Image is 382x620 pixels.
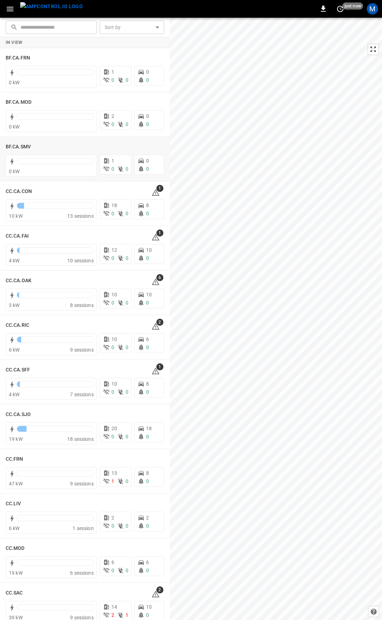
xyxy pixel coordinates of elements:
[126,345,128,350] span: 0
[146,255,149,261] span: 0
[126,434,128,439] span: 0
[111,292,117,297] span: 10
[156,229,163,237] span: 1
[9,169,20,174] span: 0 kW
[367,3,378,15] div: profile-icon
[146,69,149,75] span: 0
[9,213,23,219] span: 10 kW
[111,203,117,208] span: 18
[156,274,163,281] span: 6
[70,481,94,487] span: 9 sessions
[146,211,149,216] span: 0
[126,523,128,529] span: 0
[111,336,117,342] span: 10
[70,570,94,576] span: 6 sessions
[170,18,382,620] canvas: Map
[111,381,117,387] span: 10
[126,121,128,127] span: 0
[6,411,31,419] h6: CC.CA.SJO
[146,478,149,484] span: 0
[111,166,114,172] span: 0
[111,604,117,610] span: 14
[111,255,114,261] span: 0
[126,300,128,306] span: 0
[111,426,117,431] span: 20
[126,255,128,261] span: 0
[111,568,114,573] span: 0
[6,277,31,285] h6: CC.CA.OAK
[6,455,23,463] h6: CC.FRN
[111,515,114,521] span: 2
[6,545,25,552] h6: CC.MOD
[146,470,149,476] span: 8
[146,113,149,119] span: 0
[70,302,94,308] span: 8 sessions
[156,319,163,326] span: 2
[70,347,94,353] span: 9 sessions
[126,568,128,573] span: 0
[111,523,114,529] span: 0
[111,612,114,618] span: 2
[111,158,114,164] span: 1
[9,436,23,442] span: 19 kW
[146,604,152,610] span: 10
[9,392,20,397] span: 4 kW
[73,525,93,531] span: 1 session
[9,481,23,487] span: 47 kW
[126,612,128,618] span: 1
[126,478,128,484] span: 0
[146,612,149,618] span: 0
[6,232,29,240] h6: CC.CA.FAI
[342,2,363,10] span: just now
[146,292,152,297] span: 10
[146,381,149,387] span: 8
[6,366,30,374] h6: CC.CA.SFF
[6,589,23,597] h6: CC.SAC
[67,258,94,263] span: 10 sessions
[9,570,23,576] span: 19 kW
[146,300,149,306] span: 0
[111,345,114,350] span: 0
[146,559,149,565] span: 6
[111,113,114,119] span: 2
[156,185,163,192] span: 1
[335,3,346,15] button: set refresh interval
[6,188,32,195] h6: CC.CA.CON
[111,300,114,306] span: 0
[111,211,114,216] span: 0
[111,389,114,395] span: 0
[146,389,149,395] span: 0
[146,568,149,573] span: 0
[111,470,117,476] span: 13
[146,523,149,529] span: 0
[9,525,20,531] span: 6 kW
[111,434,114,439] span: 0
[111,559,114,565] span: 6
[9,80,20,85] span: 0 kW
[111,478,114,484] span: 1
[6,500,21,508] h6: CC.LIV
[6,98,31,106] h6: BF.CA.MOD
[126,77,128,83] span: 0
[111,121,114,127] span: 0
[146,434,149,439] span: 0
[6,54,30,62] h6: BF.CA.FRN
[146,336,149,342] span: 6
[111,247,117,253] span: 12
[126,166,128,172] span: 0
[146,158,149,164] span: 0
[9,124,20,130] span: 0 kW
[146,345,149,350] span: 0
[6,143,31,151] h6: BF.CA.SMV
[111,77,114,83] span: 0
[67,213,94,219] span: 13 sessions
[146,203,149,208] span: 8
[9,347,20,353] span: 6 kW
[9,258,20,263] span: 4 kW
[146,166,149,172] span: 0
[146,426,152,431] span: 18
[70,392,94,397] span: 7 sessions
[126,211,128,216] span: 0
[146,515,149,521] span: 2
[146,247,152,253] span: 10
